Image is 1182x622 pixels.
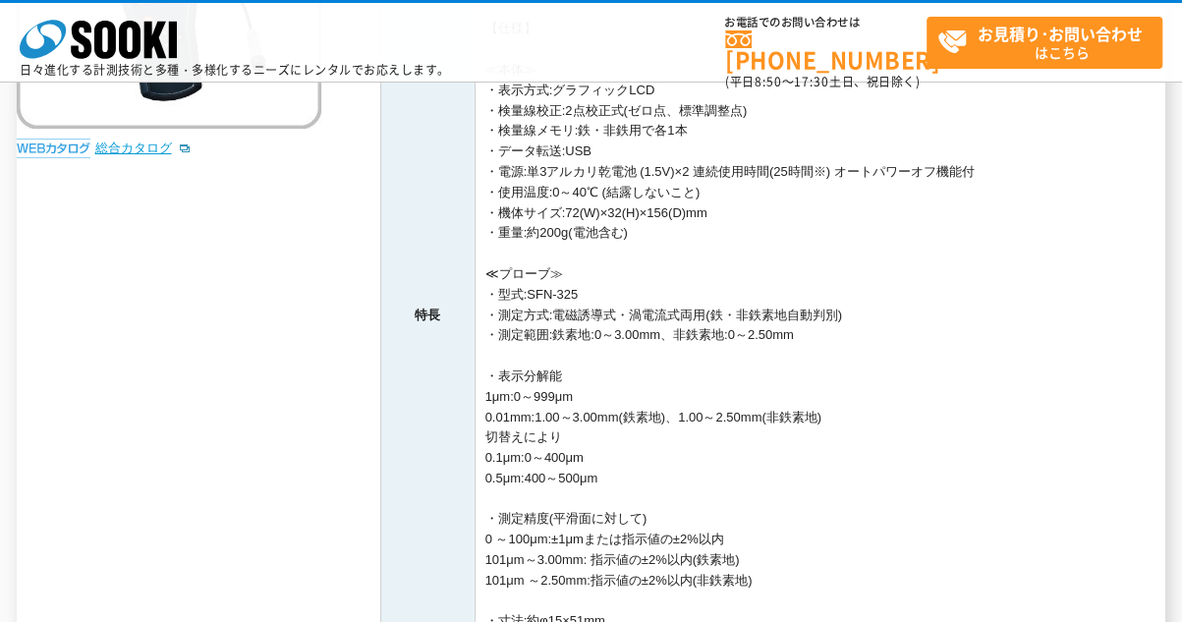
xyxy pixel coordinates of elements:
[20,64,450,76] p: 日々進化する計測技術と多種・多様化するニーズにレンタルでお応えします。
[725,17,927,28] span: お電話でのお問い合わせは
[725,30,927,71] a: [PHONE_NUMBER]
[927,17,1162,69] a: お見積り･お問い合わせはこちら
[17,139,90,158] img: webカタログ
[725,73,920,90] span: (平日 ～ 土日、祝日除く)
[95,141,192,155] a: 総合カタログ
[937,18,1161,67] span: はこちら
[978,22,1143,45] strong: お見積り･お問い合わせ
[755,73,782,90] span: 8:50
[794,73,829,90] span: 17:30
